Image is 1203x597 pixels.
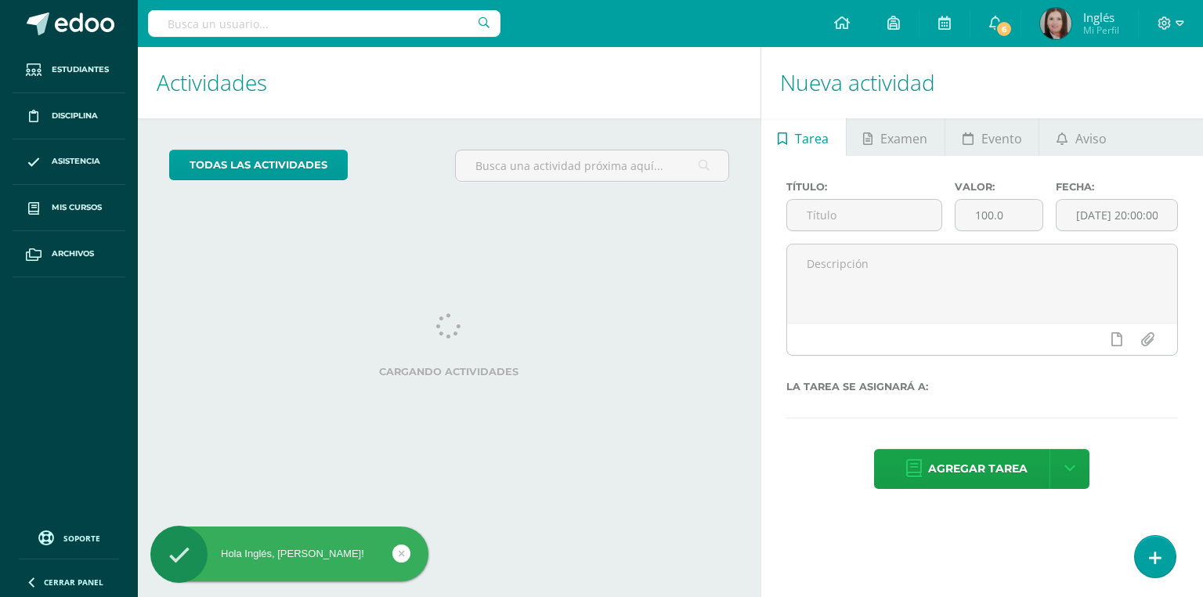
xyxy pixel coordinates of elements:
[786,381,1178,393] label: La tarea se asignará a:
[13,139,125,186] a: Asistencia
[157,47,742,118] h1: Actividades
[13,231,125,277] a: Archivos
[1039,118,1123,156] a: Aviso
[955,181,1043,193] label: Valor:
[1056,181,1178,193] label: Fecha:
[169,150,348,180] a: todas las Actividades
[787,200,941,230] input: Título
[52,63,109,76] span: Estudiantes
[1083,24,1119,37] span: Mi Perfil
[456,150,728,181] input: Busca una actividad próxima aquí...
[13,93,125,139] a: Disciplina
[52,155,100,168] span: Asistencia
[13,185,125,231] a: Mis cursos
[13,47,125,93] a: Estudiantes
[928,450,1028,488] span: Agregar tarea
[1057,200,1177,230] input: Fecha de entrega
[1075,120,1107,157] span: Aviso
[150,547,428,561] div: Hola Inglés, [PERSON_NAME]!
[786,181,942,193] label: Título:
[63,533,100,544] span: Soporte
[795,120,829,157] span: Tarea
[52,248,94,260] span: Archivos
[761,118,846,156] a: Tarea
[148,10,500,37] input: Busca un usuario...
[169,366,729,378] label: Cargando actividades
[880,120,927,157] span: Examen
[52,201,102,214] span: Mis cursos
[44,577,103,588] span: Cerrar panel
[1040,8,1071,39] img: e03ec1ec303510e8e6f60bf4728ca3bf.png
[956,200,1042,230] input: Puntos máximos
[52,110,98,122] span: Disciplina
[847,118,945,156] a: Examen
[945,118,1039,156] a: Evento
[780,47,1184,118] h1: Nueva actividad
[1083,9,1119,25] span: Inglés
[995,20,1013,38] span: 6
[19,526,119,548] a: Soporte
[981,120,1022,157] span: Evento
